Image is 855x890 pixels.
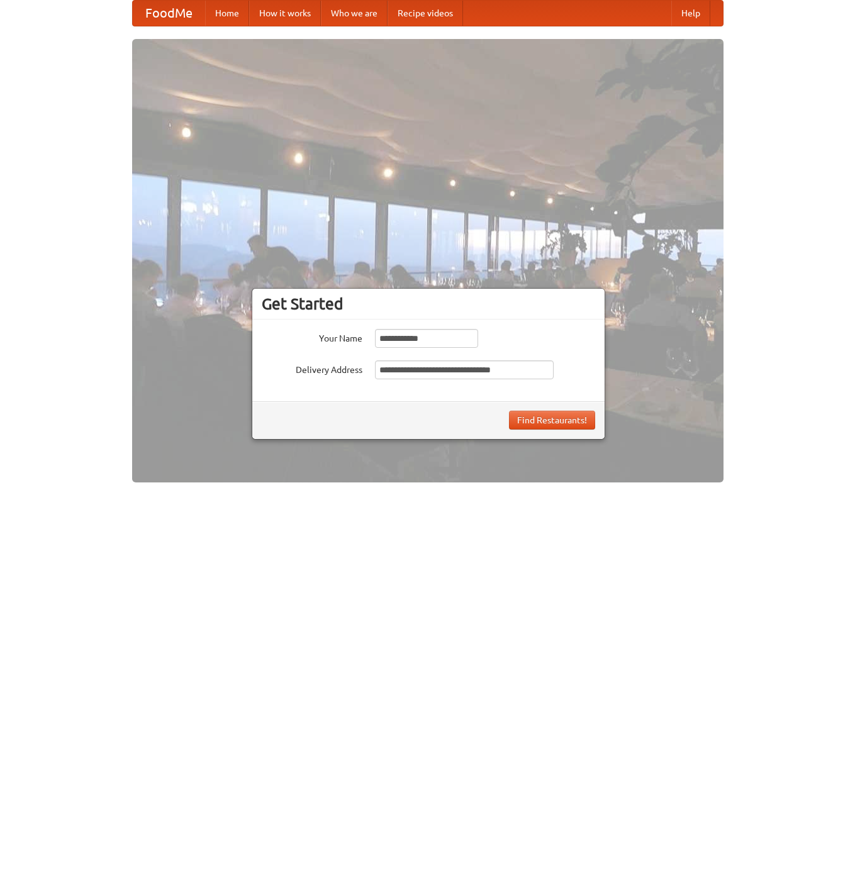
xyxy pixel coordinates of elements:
a: Who we are [321,1,388,26]
label: Delivery Address [262,360,362,376]
a: Help [671,1,710,26]
h3: Get Started [262,294,595,313]
button: Find Restaurants! [509,411,595,430]
a: Home [205,1,249,26]
label: Your Name [262,329,362,345]
a: FoodMe [133,1,205,26]
a: How it works [249,1,321,26]
a: Recipe videos [388,1,463,26]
